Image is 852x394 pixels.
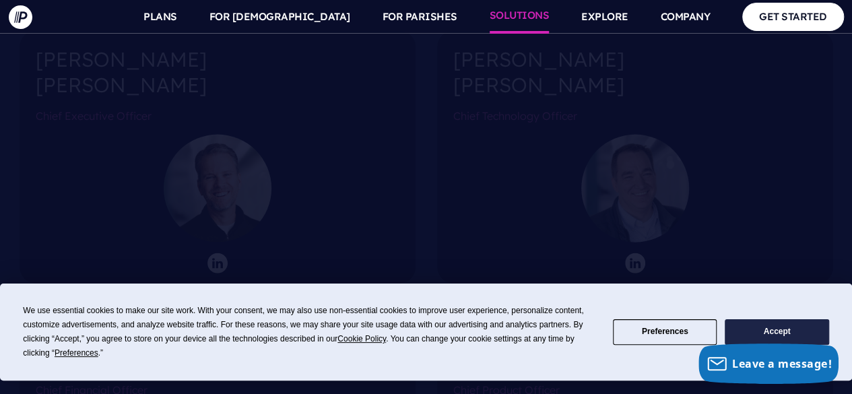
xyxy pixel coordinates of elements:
a: GET STARTED [742,3,844,30]
span: Cookie Policy [337,334,386,343]
span: Preferences [55,348,98,358]
button: Leave a message! [698,343,839,384]
span: Leave a message! [732,356,832,371]
button: Preferences [613,319,717,346]
div: We use essential cookies to make our site work. With your consent, we may also use non-essential ... [23,304,597,360]
button: Accept [725,319,828,346]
